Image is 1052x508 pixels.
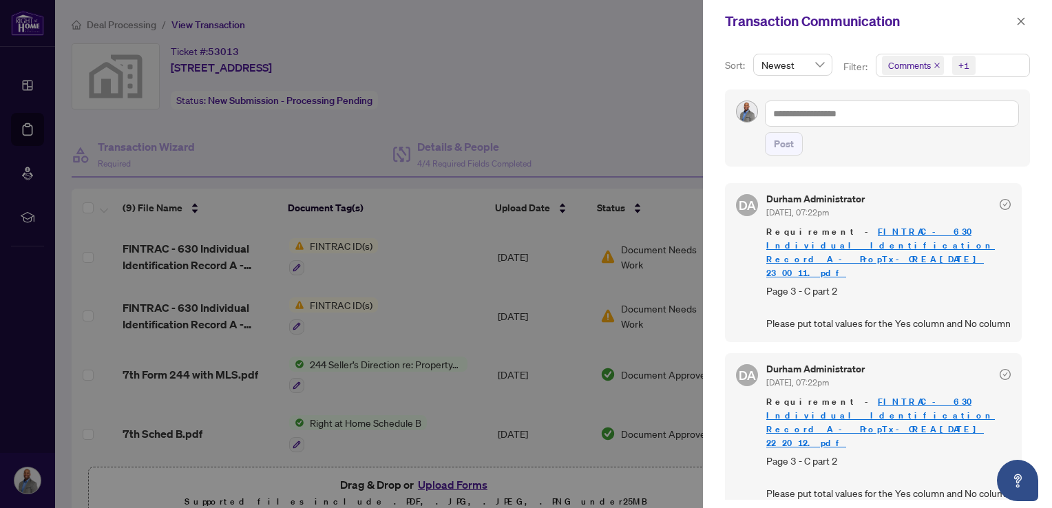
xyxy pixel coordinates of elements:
span: Comments [882,56,944,75]
span: check-circle [1000,369,1011,380]
button: Open asap [997,460,1038,501]
div: +1 [958,59,969,72]
a: FINTRAC - 630 Individual Identification Record A - PropTx-OREA_[DATE] 23_00_11.pdf [766,226,995,279]
span: close [934,62,940,69]
p: Filter: [843,59,870,74]
span: Comments [888,59,931,72]
span: Requirement - [766,395,1011,450]
a: FINTRAC - 630 Individual Identification Record A - PropTx-OREA_[DATE] 22_20_12.pdf [766,396,995,449]
p: Sort: [725,58,748,73]
span: DA [739,366,756,385]
h5: Durham Administrator [766,364,865,374]
img: Profile Icon [737,101,757,122]
span: DA [739,195,756,215]
span: [DATE], 07:22pm [766,207,829,218]
span: close [1016,17,1026,26]
div: Transaction Communication [725,11,1012,32]
h5: Durham Administrator [766,194,865,204]
span: Requirement - [766,225,1011,280]
span: check-circle [1000,199,1011,210]
button: Post [765,132,803,156]
span: Page 3 - C part 2 Please put total values for the Yes column and No column [766,453,1011,501]
span: Page 3 - C part 2 Please put total values for the Yes column and No column [766,283,1011,331]
span: [DATE], 07:22pm [766,377,829,388]
span: Newest [761,54,824,75]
